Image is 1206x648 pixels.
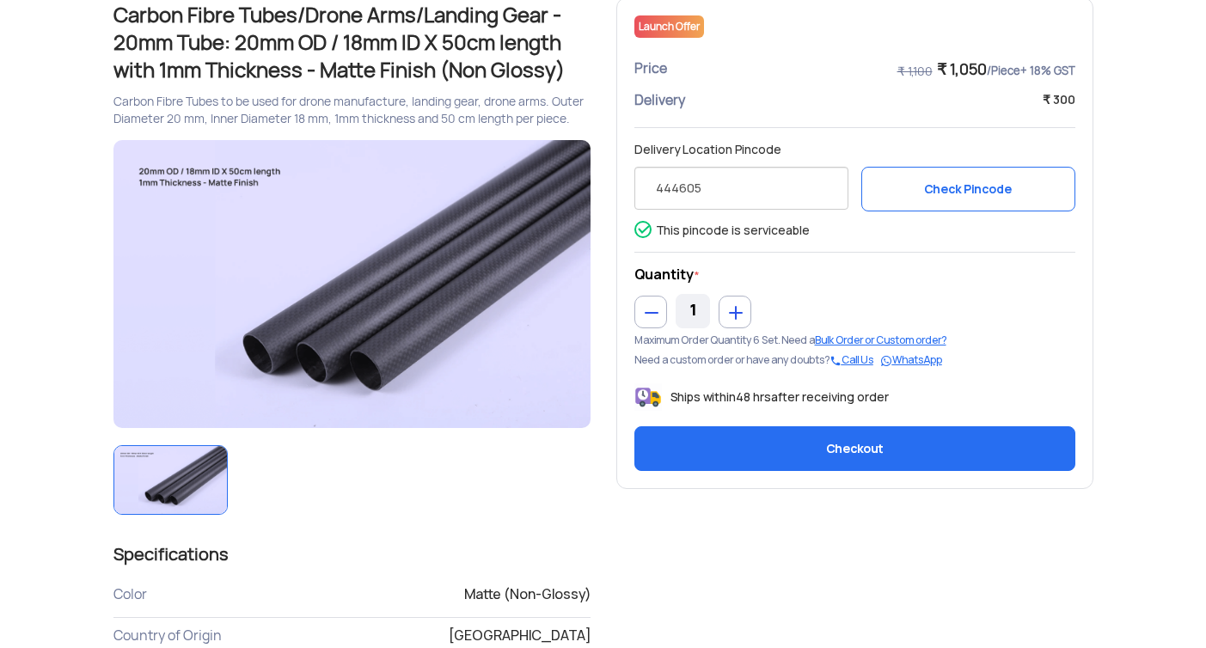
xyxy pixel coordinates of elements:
label: Price [634,59,667,78]
button: Checkout [634,426,1075,471]
input: Pincode [634,167,848,210]
div: Matte (Non-Glossy) [464,585,591,608]
span: 48 hrs [736,389,771,405]
a: Call Us [842,353,873,367]
button: Check Pincode [861,167,1075,211]
img: spare_part [113,140,591,428]
div: Need a custom order or have any doubts? [634,352,1075,368]
h1: Carbon Fibre Tubes/Drone Arms/Landing Gear - 20mm Tube: 20mm OD / 18mm ID X 50cm length with 1mm ... [113,2,591,84]
img: call.svg [830,355,842,367]
label: Color [113,585,147,604]
div: Carbon Fibre Tubes to be used for drone manufacture, landing gear, drone arms. Outer Diameter 20 ... [113,93,591,127]
img: whatsapp.svg [880,355,892,367]
a: WhatsApp [892,353,942,367]
div: ₹ 300 [1043,91,1075,114]
p: Quantity [634,266,1075,285]
label: Country of Origin [113,627,222,645]
span: Launch Offer [639,20,700,34]
span: /Piece [987,64,1075,78]
div: ₹ 1,100 [897,63,933,83]
p: Specifications [113,541,591,568]
div: Maximum Order Quantity 6 Set. Need a [634,333,1075,348]
span: Bulk Order or Custom order? [815,333,946,347]
span: + 18% GST [1020,64,1075,78]
p: Delivery Location Pincode [634,141,1075,158]
div: ₹ 1,050 [937,59,1075,83]
p: Ships within after receiving order [662,381,889,405]
img: spare_part [113,445,228,515]
p: This pincode is serviceable [656,222,810,239]
label: Delivery [634,91,685,110]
